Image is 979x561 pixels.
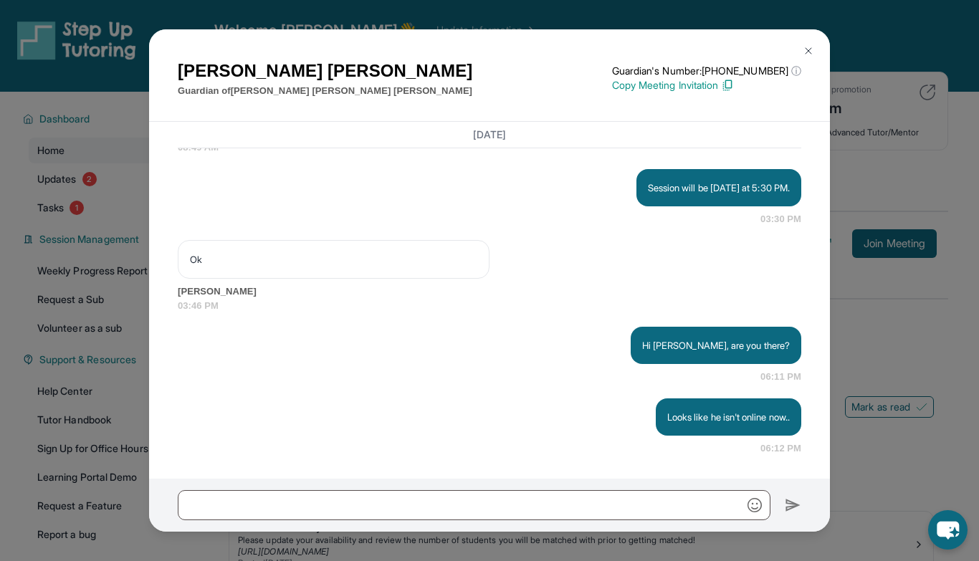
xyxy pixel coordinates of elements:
[760,370,801,384] span: 06:11 PM
[178,299,801,313] span: 03:46 PM
[760,212,801,226] span: 03:30 PM
[721,79,734,92] img: Copy Icon
[178,128,801,142] h3: [DATE]
[612,64,801,78] p: Guardian's Number: [PHONE_NUMBER]
[667,410,790,424] p: Looks like he isn't online now..
[785,497,801,514] img: Send icon
[803,45,814,57] img: Close Icon
[760,441,801,456] span: 06:12 PM
[928,510,968,550] button: chat-button
[612,78,801,92] p: Copy Meeting Invitation
[648,181,790,195] p: Session will be [DATE] at 5:30 PM.
[178,284,801,299] span: [PERSON_NAME]
[642,338,790,353] p: Hi [PERSON_NAME], are you there?
[190,252,477,267] p: Ok
[791,64,801,78] span: ⓘ
[178,58,472,84] h1: [PERSON_NAME] [PERSON_NAME]
[178,84,472,98] p: Guardian of [PERSON_NAME] [PERSON_NAME] [PERSON_NAME]
[748,498,762,512] img: Emoji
